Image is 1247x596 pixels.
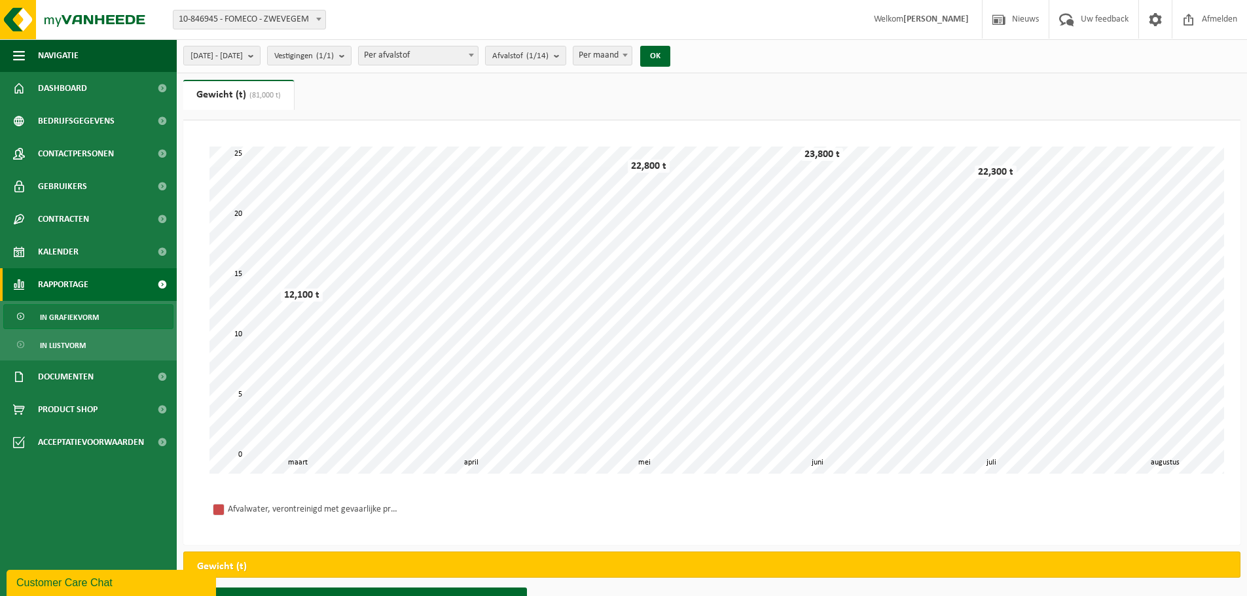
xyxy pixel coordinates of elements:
a: In lijstvorm [3,332,173,357]
a: Gewicht (t) [183,80,294,110]
span: (81,000 t) [246,92,281,99]
span: Per afvalstof [358,46,479,65]
span: Vestigingen [274,46,334,66]
div: 22,800 t [628,160,670,173]
button: [DATE] - [DATE] [183,46,261,65]
span: Per afvalstof [359,46,478,65]
span: Contracten [38,203,89,236]
count: (1/1) [316,52,334,60]
span: Acceptatievoorwaarden [38,426,144,459]
span: Gebruikers [38,170,87,203]
span: Product Shop [38,393,98,426]
div: 22,300 t [975,166,1017,179]
span: Documenten [38,360,94,393]
span: Rapportage [38,268,88,301]
count: (1/14) [526,52,549,60]
a: In grafiekvorm [3,304,173,329]
button: Afvalstof(1/14) [485,46,566,65]
span: 10-846945 - FOMECO - ZWEVEGEM [173,10,325,29]
span: Navigatie [38,39,79,72]
button: OK [640,46,670,67]
h2: Gewicht (t) [184,552,260,581]
span: Per maand [573,46,632,65]
iframe: chat widget [7,567,219,596]
span: 10-846945 - FOMECO - ZWEVEGEM [173,10,326,29]
span: Dashboard [38,72,87,105]
span: In grafiekvorm [40,305,99,330]
span: Bedrijfsgegevens [38,105,115,137]
span: [DATE] - [DATE] [190,46,243,66]
span: Kalender [38,236,79,268]
span: In lijstvorm [40,333,86,358]
strong: [PERSON_NAME] [903,14,969,24]
span: Afvalstof [492,46,549,66]
span: Contactpersonen [38,137,114,170]
div: Afvalwater, verontreinigd met gevaarlijke producten [228,501,398,517]
button: Vestigingen(1/1) [267,46,352,65]
div: 12,100 t [281,289,323,302]
div: 23,800 t [801,148,843,161]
